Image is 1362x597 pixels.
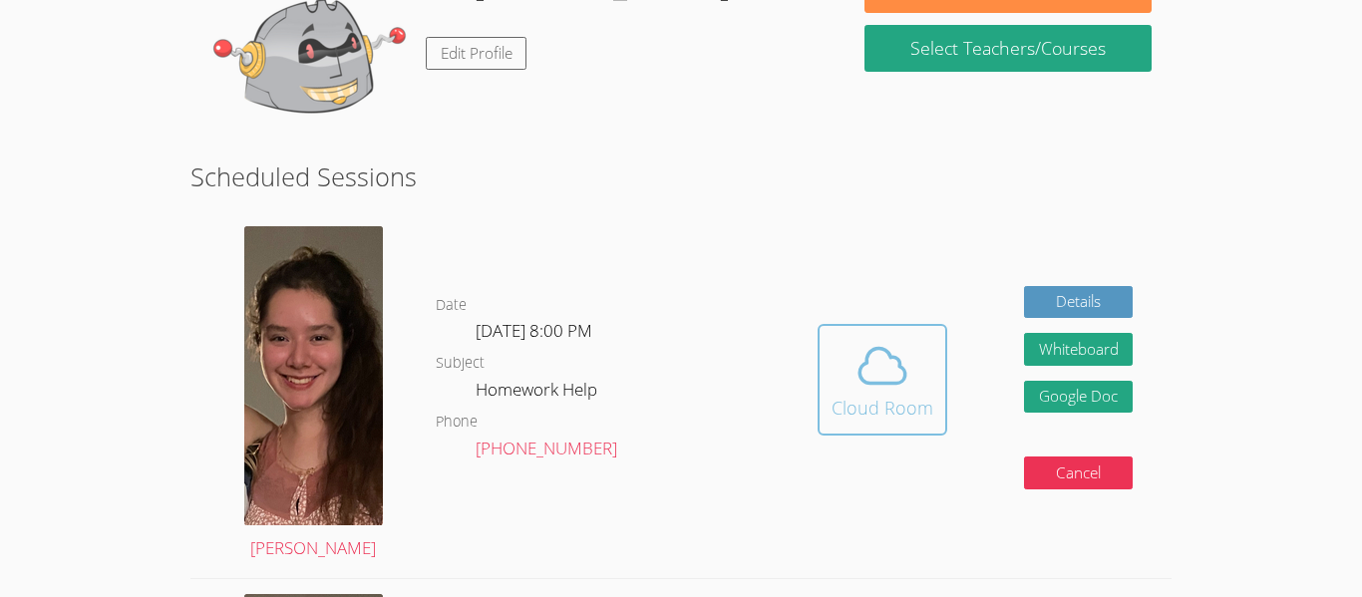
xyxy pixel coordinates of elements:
[1024,333,1134,366] button: Whiteboard
[426,37,527,70] a: Edit Profile
[1024,286,1134,319] a: Details
[476,376,601,410] dd: Homework Help
[436,293,467,318] dt: Date
[1024,381,1134,414] a: Google Doc
[436,351,485,376] dt: Subject
[476,319,592,342] span: [DATE] 8:00 PM
[476,437,617,459] a: [PHONE_NUMBER]
[864,25,1152,72] a: Select Teachers/Courses
[190,157,1172,195] h2: Scheduled Sessions
[244,226,383,525] img: avatar.png
[1024,456,1134,489] button: Cancel
[244,226,383,563] a: [PERSON_NAME]
[436,410,478,435] dt: Phone
[832,394,933,422] div: Cloud Room
[818,324,947,436] button: Cloud Room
